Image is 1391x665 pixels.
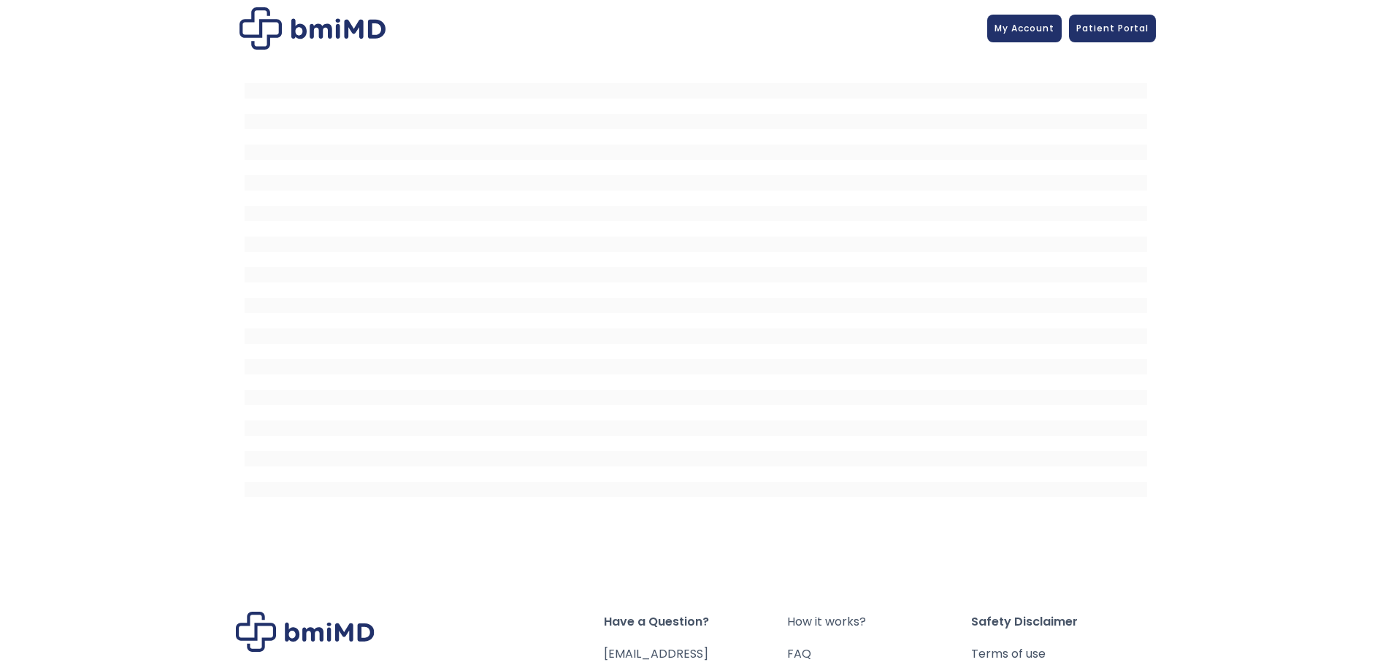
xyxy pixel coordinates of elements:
span: Have a Question? [604,612,788,632]
span: Safety Disclaimer [971,612,1155,632]
a: FAQ [787,644,971,664]
a: How it works? [787,612,971,632]
img: Brand Logo [236,612,375,652]
a: Patient Portal [1069,15,1156,42]
img: Patient Messaging Portal [240,7,386,50]
a: Terms of use [971,644,1155,664]
a: My Account [987,15,1062,42]
iframe: MDI Patient Messaging Portal [245,68,1147,506]
span: Patient Portal [1076,22,1149,34]
span: My Account [995,22,1054,34]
